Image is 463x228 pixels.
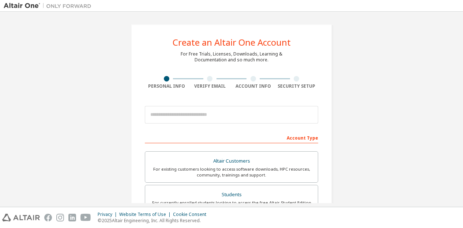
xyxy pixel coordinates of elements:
div: Verify Email [188,83,232,89]
img: instagram.svg [56,214,64,221]
img: altair_logo.svg [2,214,40,221]
div: Privacy [98,212,119,217]
div: For currently enrolled students looking to access the free Altair Student Edition bundle and all ... [150,200,313,212]
div: Cookie Consent [173,212,211,217]
img: Altair One [4,2,95,9]
div: Account Type [145,132,318,143]
div: Altair Customers [150,156,313,166]
div: For Free Trials, Licenses, Downloads, Learning & Documentation and so much more. [181,51,282,63]
img: linkedin.svg [68,214,76,221]
div: Students [150,190,313,200]
div: Security Setup [275,83,319,89]
p: © 2025 Altair Engineering, Inc. All Rights Reserved. [98,217,211,224]
img: youtube.svg [80,214,91,221]
div: For existing customers looking to access software downloads, HPC resources, community, trainings ... [150,166,313,178]
div: Personal Info [145,83,188,89]
div: Account Info [231,83,275,89]
div: Website Terms of Use [119,212,173,217]
img: facebook.svg [44,214,52,221]
div: Create an Altair One Account [173,38,291,47]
